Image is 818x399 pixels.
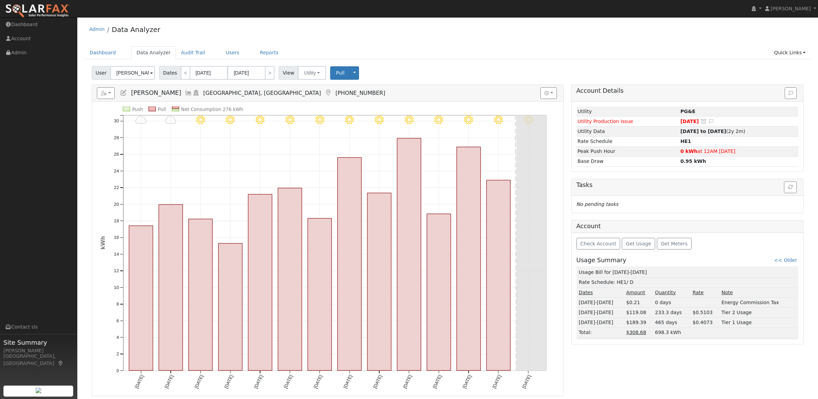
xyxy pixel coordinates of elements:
a: Map [324,89,332,96]
rect: onclick="" [129,226,153,370]
a: Map [58,361,64,366]
i: Edit Issue [708,119,715,124]
u: Quantity [655,290,676,295]
rect: onclick="" [486,180,510,370]
rect: onclick="" [427,214,451,371]
span: User [92,66,111,80]
td: Utility Data [576,126,679,136]
rect: onclick="" [159,204,182,370]
text: [DATE] [372,374,383,389]
i: 9/09 - MostlyCloudy [135,115,146,124]
strong: [DATE] to [DATE] [680,129,726,134]
button: Get Usage [622,238,655,250]
td: Rate Schedule: HE1 [578,277,797,287]
text: 14 [114,252,119,257]
a: > [265,66,274,80]
text: [DATE] [402,374,413,389]
td: Base Draw [576,156,679,166]
span: Get Usage [626,241,651,246]
text: [DATE] [164,374,174,389]
text: [DATE] [193,374,204,389]
text: [DATE] [134,374,145,389]
div: [PERSON_NAME] [3,347,74,354]
text: 20 [114,202,119,207]
div: [GEOGRAPHIC_DATA], [GEOGRAPHIC_DATA] [3,353,74,367]
div: 465 days [655,319,690,326]
rect: onclick="" [397,138,421,371]
rect: onclick="" [248,195,272,371]
a: << Older [774,257,797,263]
img: SolarFax [5,4,70,18]
a: Snooze this issue [701,119,707,124]
span: [GEOGRAPHIC_DATA], [GEOGRAPHIC_DATA] [203,90,321,96]
text: [DATE] [492,374,502,389]
i: 9/19 - MostlyClear [435,115,444,124]
i: 9/20 - MostlyClear [464,115,473,124]
img: retrieve [36,388,41,393]
td: Tier 2 Usage [720,308,797,318]
button: Refresh [784,181,797,193]
text: 10 [114,285,119,290]
text: 6 [116,318,119,323]
div: 0 days [655,299,690,306]
i: 9/12 - MostlyClear [226,115,235,124]
a: Edit User (36143) [120,89,127,96]
span: Pull [336,70,345,76]
span: View [279,66,298,80]
u: $308.68 [626,330,646,335]
td: $0.21 [625,298,654,308]
text: kWh [100,236,106,250]
td: Peak Push Hour [576,146,679,156]
text: Push [132,107,143,112]
td: at 12AM [DATE] [679,146,798,156]
h5: Account [576,223,601,230]
a: Login As (last Never) [192,89,200,96]
td: Energy Commission Tax [720,298,797,308]
i: 9/16 - Clear [345,115,354,124]
i: 9/21 - MostlyClear [494,115,503,124]
text: [DATE] [283,374,293,389]
text: 0 [116,368,119,373]
i: 9/17 - Clear [375,115,384,124]
span: Site Summary [3,338,74,347]
rect: onclick="" [218,244,242,371]
rect: onclick="" [308,219,332,371]
text: 22 [114,185,119,190]
span: Get Meters [661,241,687,246]
td: [DATE]-[DATE] [578,298,625,308]
a: < [181,66,190,80]
a: Reports [255,46,284,59]
button: Check Account [576,238,620,250]
a: Data Analyzer [131,46,176,59]
text: [DATE] [432,374,442,389]
text: 2 [116,352,119,357]
text: 18 [114,218,119,223]
text: [DATE] [253,374,264,389]
i: 9/14 - Clear [285,115,294,124]
text: 8 [116,302,119,307]
text: 26 [114,152,119,157]
td: Utility [576,107,679,117]
span: Utility Production Issue [578,119,633,124]
td: Rate Schedule [576,136,679,146]
text: [DATE] [313,374,323,389]
text: [DATE] [343,374,353,389]
u: Rate [693,290,704,295]
strong: D [680,138,691,144]
u: Note [721,290,733,295]
button: Issue History [785,87,797,99]
td: $119.08 [625,308,654,318]
text: 12 [114,268,119,274]
h5: Tasks [576,181,799,189]
span: Dates [159,66,181,80]
i: 9/10 - MostlyCloudy [165,115,176,124]
td: Usage Bill for [DATE]-[DATE] [578,268,797,278]
a: Audit Trail [176,46,210,59]
div: 698.3 kWh [655,329,796,336]
td: Total: [578,328,625,337]
input: Select a User [110,66,155,80]
a: Data Analyzer [112,25,160,34]
strong: 0.95 kWh [680,158,706,164]
text: Pull [158,107,166,112]
text: [DATE] [521,374,532,389]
